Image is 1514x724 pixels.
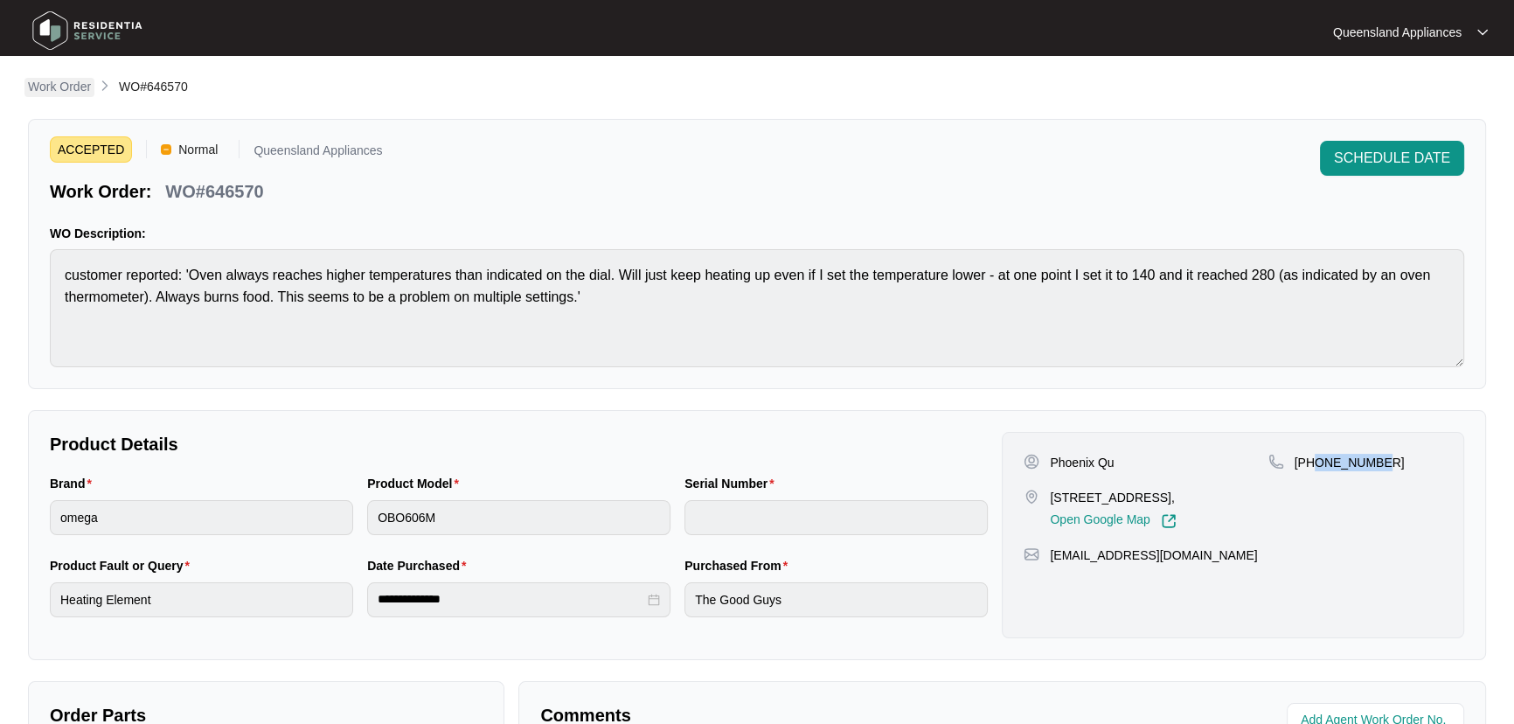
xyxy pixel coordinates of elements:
p: Phoenix Qu [1050,454,1114,471]
input: Purchased From [684,582,988,617]
img: residentia service logo [26,4,149,57]
label: Brand [50,475,99,492]
a: Work Order [24,78,94,97]
label: Serial Number [684,475,781,492]
img: user-pin [1024,454,1039,470]
p: [STREET_ADDRESS], [1050,489,1176,506]
a: Open Google Map [1050,513,1176,529]
img: map-pin [1024,546,1039,562]
p: [EMAIL_ADDRESS][DOMAIN_NAME] [1050,546,1257,564]
p: [PHONE_NUMBER] [1295,454,1405,471]
p: Queensland Appliances [253,144,382,163]
img: dropdown arrow [1477,28,1488,37]
img: Link-External [1161,513,1177,529]
label: Purchased From [684,557,795,574]
label: Product Model [367,475,466,492]
input: Serial Number [684,500,988,535]
p: Work Order [28,78,91,95]
input: Date Purchased [378,590,644,609]
input: Product Fault or Query [50,582,353,617]
img: map-pin [1024,489,1039,505]
textarea: customer reported: 'Oven always reaches higher temperatures than indicated on the dial. Will just... [50,249,1464,367]
span: ACCEPTED [50,136,132,163]
img: chevron-right [98,79,112,93]
p: Work Order: [50,179,151,204]
p: Queensland Appliances [1333,24,1462,41]
span: Normal [171,136,225,163]
input: Brand [50,500,353,535]
p: Product Details [50,432,988,456]
p: WO#646570 [165,179,263,204]
span: WO#646570 [119,80,188,94]
span: SCHEDULE DATE [1334,148,1450,169]
img: Vercel Logo [161,144,171,155]
button: SCHEDULE DATE [1320,141,1464,176]
label: Product Fault or Query [50,557,197,574]
input: Product Model [367,500,670,535]
label: Date Purchased [367,557,473,574]
img: map-pin [1268,454,1284,470]
p: WO Description: [50,225,1464,242]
